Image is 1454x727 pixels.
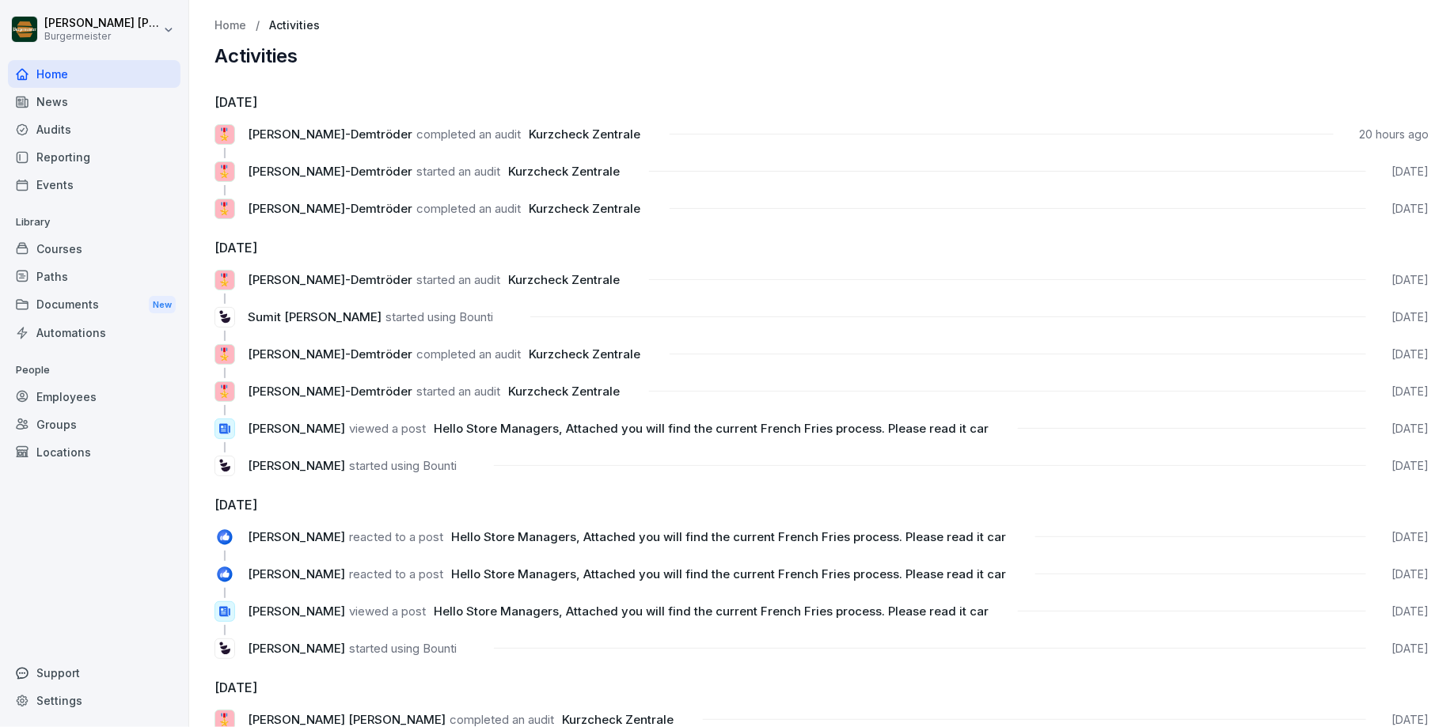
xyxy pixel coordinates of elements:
[349,604,426,619] span: viewed a post
[529,346,640,362] span: Kurzcheck Zentrale
[349,458,457,473] span: started using Bounti
[248,309,382,324] span: Sumit [PERSON_NAME]
[349,566,443,581] span: reacted to a post
[8,171,180,199] a: Events
[248,201,412,216] span: [PERSON_NAME]-Demtröder
[416,164,500,179] span: started an audit
[8,235,180,263] a: Courses
[8,687,180,714] a: Settings
[269,19,320,32] a: Activities
[1391,309,1429,325] p: [DATE]
[8,88,180,115] a: News
[248,127,412,142] span: [PERSON_NAME]-Demtröder
[248,604,345,619] span: [PERSON_NAME]
[214,238,1429,257] h6: [DATE]
[508,272,620,287] span: Kurzcheck Zentrale
[1391,272,1429,288] p: [DATE]
[416,346,521,362] span: completed an audit
[450,712,554,727] span: completed an audit
[1391,164,1429,180] p: [DATE]
[349,641,457,656] span: started using Bounti
[562,712,674,727] span: Kurzcheck Zentrale
[508,164,620,179] span: Kurzcheck Zentrale
[416,127,521,142] span: completed an audit
[8,438,180,466] a: Locations
[248,421,345,436] span: [PERSON_NAME]
[214,93,1429,112] h6: [DATE]
[218,271,233,290] p: 🎖️
[8,290,180,320] a: DocumentsNew
[434,421,989,436] span: Hello Store Managers, Attached you will find the current French Fries process. Please read it car
[248,641,345,656] span: [PERSON_NAME]
[256,19,260,32] p: /
[248,566,345,581] span: [PERSON_NAME]
[8,358,180,383] p: People
[349,529,443,544] span: reacted to a post
[416,201,521,216] span: completed an audit
[1391,384,1429,399] p: [DATE]
[451,529,1006,544] span: Hello Store Managers, Attached you will find the current French Fries process. Please read it car
[451,566,1006,581] span: Hello Store Managers, Attached you will find the current French Fries process. Please read it car
[529,201,640,216] span: Kurzcheck Zentrale
[214,495,1429,514] h6: [DATE]
[1391,566,1429,582] p: [DATE]
[149,296,176,314] div: New
[8,383,180,411] a: Employees
[1391,421,1429,437] p: [DATE]
[214,678,1429,697] h6: [DATE]
[385,309,493,324] span: started using Bounti
[349,421,426,436] span: viewed a post
[248,384,412,399] span: [PERSON_NAME]-Demtröder
[8,143,180,171] a: Reporting
[1391,346,1429,362] p: [DATE]
[218,346,233,364] p: 🎖️
[248,346,412,362] span: [PERSON_NAME]-Demtröder
[44,31,160,42] p: Burgermeister
[434,604,989,619] span: Hello Store Managers, Attached you will find the current French Fries process. Please read it car
[8,60,180,88] a: Home
[218,163,233,181] p: 🎖️
[1391,641,1429,657] p: [DATE]
[508,384,620,399] span: Kurzcheck Zentrale
[8,115,180,143] a: Audits
[1359,127,1429,142] p: 20 hours ago
[8,210,180,235] p: Library
[8,263,180,290] a: Paths
[8,411,180,438] a: Groups
[214,19,246,32] a: Home
[1391,604,1429,619] p: [DATE]
[8,659,180,687] div: Support
[248,712,446,727] span: [PERSON_NAME] [PERSON_NAME]
[218,126,233,144] p: 🎖️
[416,384,500,399] span: started an audit
[214,45,1429,67] h2: Activities
[416,272,500,287] span: started an audit
[218,383,233,401] p: 🎖️
[529,127,640,142] span: Kurzcheck Zentrale
[248,529,345,544] span: [PERSON_NAME]
[44,17,160,30] p: [PERSON_NAME] [PERSON_NAME] [PERSON_NAME]
[248,164,412,179] span: [PERSON_NAME]-Demtröder
[248,458,345,473] span: [PERSON_NAME]
[248,272,412,287] span: [PERSON_NAME]-Demtröder
[218,200,233,218] p: 🎖️
[1391,201,1429,217] p: [DATE]
[1391,529,1429,545] p: [DATE]
[8,290,180,320] div: Documents
[1391,458,1429,474] p: [DATE]
[8,319,180,346] a: Automations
